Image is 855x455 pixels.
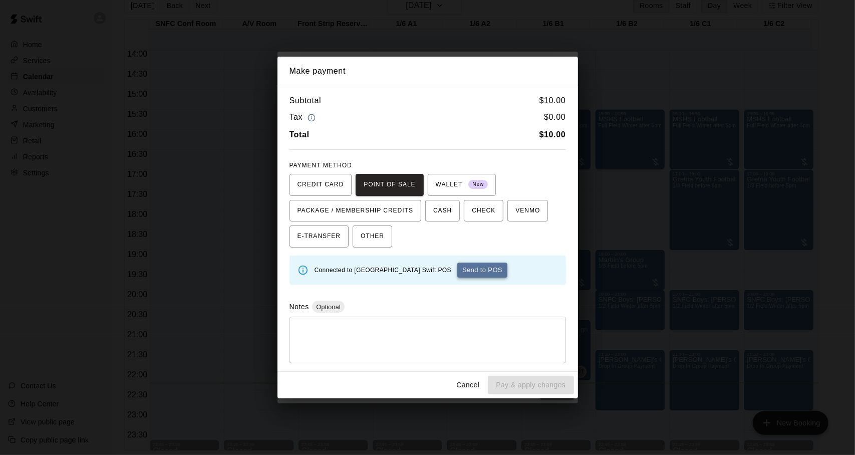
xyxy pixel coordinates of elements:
span: VENMO [515,203,540,219]
h6: $ 0.00 [544,111,565,124]
h6: $ 10.00 [539,94,566,107]
label: Notes [290,303,309,311]
span: New [468,178,488,191]
button: Cancel [452,376,484,394]
button: POINT OF SALE [356,174,423,196]
b: Total [290,130,310,139]
button: CREDIT CARD [290,174,352,196]
span: CHECK [472,203,495,219]
span: PAYMENT METHOD [290,162,352,169]
span: E-TRANSFER [298,229,341,245]
button: VENMO [507,200,548,222]
button: E-TRANSFER [290,225,349,248]
span: PACKAGE / MEMBERSHIP CREDITS [298,203,414,219]
button: PACKAGE / MEMBERSHIP CREDITS [290,200,422,222]
span: CASH [433,203,452,219]
span: WALLET [436,177,488,193]
button: Send to POS [457,263,507,278]
span: CREDIT CARD [298,177,344,193]
button: WALLET New [428,174,496,196]
button: CASH [425,200,460,222]
span: OTHER [361,229,384,245]
button: CHECK [464,200,503,222]
span: Connected to [GEOGRAPHIC_DATA] Swift POS [315,267,452,274]
h6: Subtotal [290,94,322,107]
span: POINT OF SALE [364,177,415,193]
button: OTHER [353,225,392,248]
b: $ 10.00 [539,130,566,139]
h6: Tax [290,111,319,124]
span: Optional [312,303,344,311]
h2: Make payment [277,57,578,86]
